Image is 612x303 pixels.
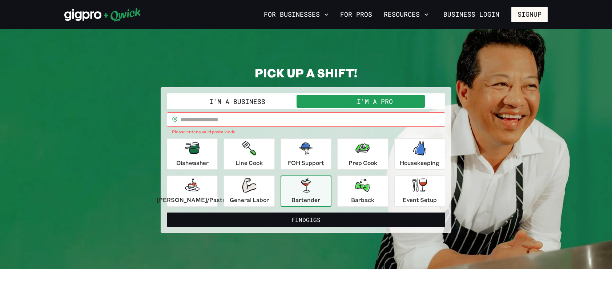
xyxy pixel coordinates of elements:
button: Dishwasher [167,138,218,170]
p: Bartender [291,195,320,204]
button: [PERSON_NAME]/Pastry [167,175,218,207]
button: Signup [511,7,548,22]
button: I'm a Business [168,95,306,108]
button: FindGigs [167,213,445,227]
button: I'm a Pro [306,95,444,108]
a: Business Login [437,7,506,22]
button: For Businesses [261,8,331,21]
button: General Labor [224,175,274,207]
p: Barback [351,195,374,204]
button: Bartender [281,175,331,207]
button: Line Cook [224,138,274,170]
button: FOH Support [281,138,331,170]
button: Barback [337,175,388,207]
button: Event Setup [394,175,445,207]
p: Event Setup [403,195,437,204]
p: Housekeeping [400,158,439,167]
p: Line Cook [235,158,263,167]
p: General Labor [230,195,269,204]
a: For Pros [337,8,375,21]
button: Housekeeping [394,138,445,170]
p: Please enter a valid postal code. [172,128,440,136]
p: Dishwasher [176,158,209,167]
h2: PICK UP A SHIFT! [161,65,451,80]
button: Prep Cook [337,138,388,170]
p: [PERSON_NAME]/Pastry [157,195,228,204]
button: Resources [381,8,431,21]
p: Prep Cook [349,158,377,167]
p: FOH Support [288,158,324,167]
